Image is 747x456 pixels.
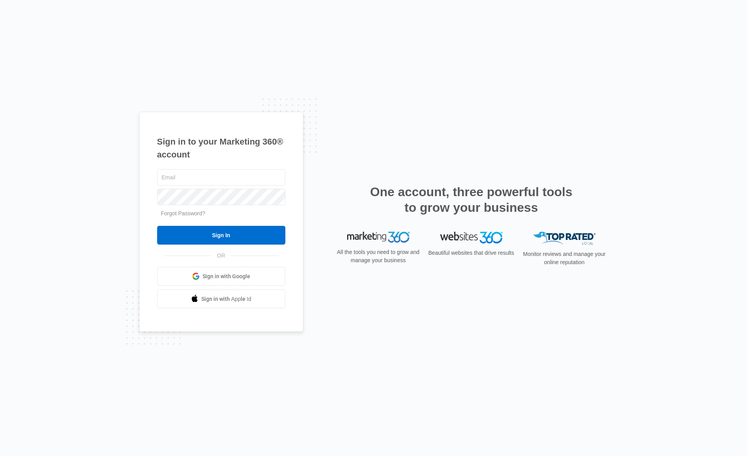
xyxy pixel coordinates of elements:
h2: One account, three powerful tools to grow your business [368,184,575,215]
p: All the tools you need to grow and manage your business [335,248,422,265]
img: Marketing 360 [347,232,410,243]
span: Sign in with Google [202,272,250,281]
span: Sign in with Apple Id [201,295,251,303]
img: Websites 360 [440,232,503,243]
a: Sign in with Google [157,267,285,286]
p: Beautiful websites that drive results [428,249,515,257]
input: Email [157,169,285,186]
img: Top Rated Local [533,232,596,245]
input: Sign In [157,226,285,245]
a: Forgot Password? [161,210,206,216]
p: Monitor reviews and manage your online reputation [521,250,608,266]
a: Sign in with Apple Id [157,290,285,308]
span: OR [211,252,231,260]
h1: Sign in to your Marketing 360® account [157,135,285,161]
